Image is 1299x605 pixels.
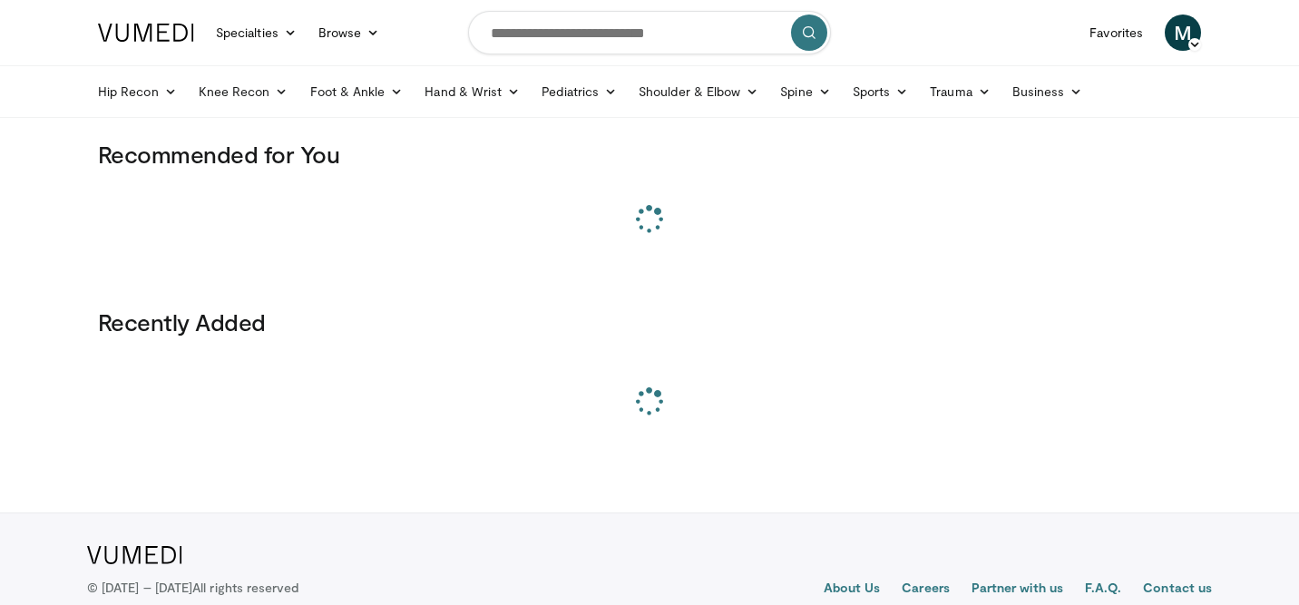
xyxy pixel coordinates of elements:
a: M [1165,15,1201,51]
a: Business [1001,73,1094,110]
a: Trauma [919,73,1001,110]
a: F.A.Q. [1085,579,1121,600]
p: © [DATE] – [DATE] [87,579,299,597]
a: Sports [842,73,920,110]
h3: Recommended for You [98,140,1201,169]
a: Partner with us [972,579,1063,600]
span: All rights reserved [192,580,298,595]
a: Careers [902,579,950,600]
input: Search topics, interventions [468,11,831,54]
a: Hip Recon [87,73,188,110]
a: About Us [824,579,881,600]
h3: Recently Added [98,307,1201,337]
img: VuMedi Logo [98,24,194,42]
a: Contact us [1143,579,1212,600]
a: Hand & Wrist [414,73,531,110]
a: Favorites [1079,15,1154,51]
a: Shoulder & Elbow [628,73,769,110]
a: Pediatrics [531,73,628,110]
a: Foot & Ankle [299,73,415,110]
a: Knee Recon [188,73,299,110]
img: VuMedi Logo [87,546,182,564]
a: Specialties [205,15,308,51]
a: Browse [308,15,391,51]
a: Spine [769,73,841,110]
